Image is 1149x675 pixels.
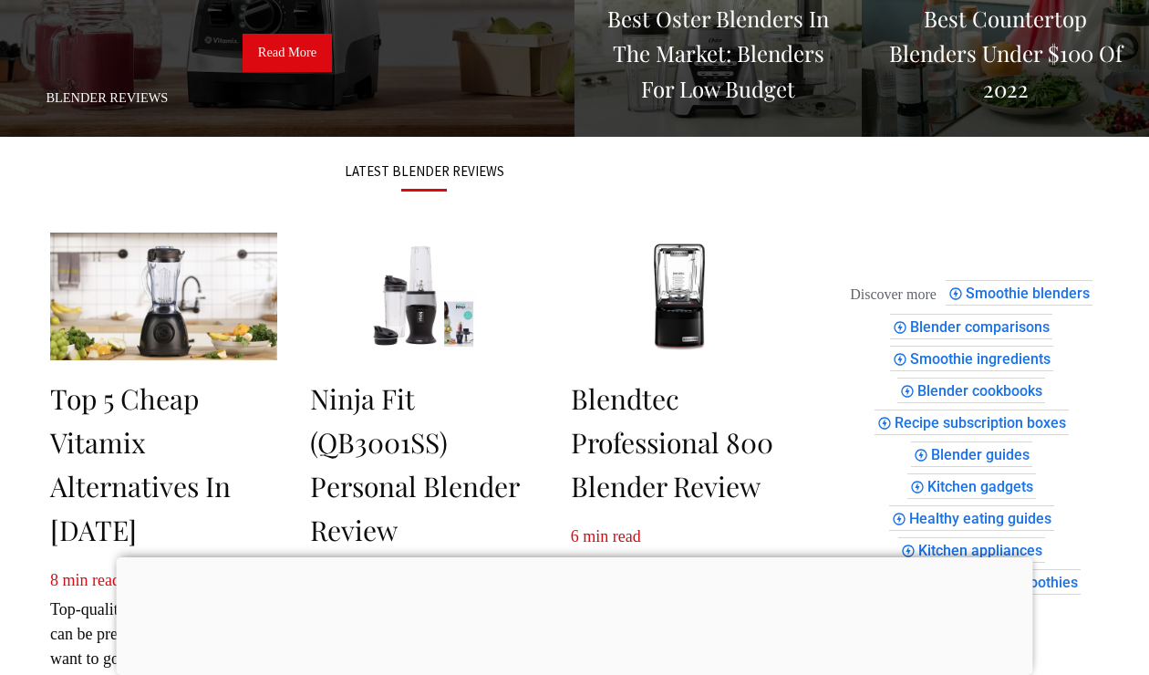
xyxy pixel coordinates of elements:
[243,34,332,72] a: Read More
[931,446,1035,463] span: Blender guides
[50,233,277,360] img: Top 5 Cheap Vitamix Alternatives In 2022
[571,380,773,504] a: Blendtec Professional 800 Blender Review
[310,233,537,360] img: Ninja Fit (QB3001SS) Personal Blender Review
[910,350,1056,368] span: Smoothie ingredients
[907,473,1036,499] div: Kitchen gadgets
[911,441,1032,467] div: Blender guides
[50,380,231,548] a: Top 5 Cheap Vitamix Alternatives In [DATE]
[50,164,798,178] h3: LATEST BLENDER REVIEWS
[910,318,1055,336] span: Blender comparisons
[946,280,1092,306] div: Smoothie blenders
[890,346,1053,371] div: Smoothie ingredients
[850,282,937,307] div: These are topics related to the article that might interest you
[310,380,520,548] a: Ninja Fit (QB3001SS) Personal Blender Review
[46,90,168,105] a: Blender Reviews
[571,233,798,360] img: Blendtec Professional 800 Blender Review
[883,574,1083,591] span: Blenders for green smoothies
[897,378,1045,403] div: Blender cookbooks
[574,115,862,133] a: Best Oster Blenders in the Market: Blenders for Low Budget
[889,505,1054,531] div: Healthy eating guides
[863,569,1081,595] div: Blenders for green smoothies
[890,314,1052,339] div: Blender comparisons
[117,557,1033,670] iframe: Advertisement
[862,115,1149,133] a: Best Countertop Blenders Under $100 of 2022
[966,285,1095,302] span: Smoothie blenders
[895,414,1071,431] span: Recipe subscription boxes
[583,527,640,545] span: min read
[875,410,1069,435] div: Recipe subscription boxes
[571,527,579,545] span: 6
[917,382,1048,400] span: Blender cookbooks
[898,537,1045,563] div: Kitchen appliances
[918,542,1048,559] span: Kitchen appliances
[927,478,1039,495] span: Kitchen gadgets
[909,510,1057,527] span: Healthy eating guides
[63,571,120,589] span: min read
[50,571,58,589] span: 8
